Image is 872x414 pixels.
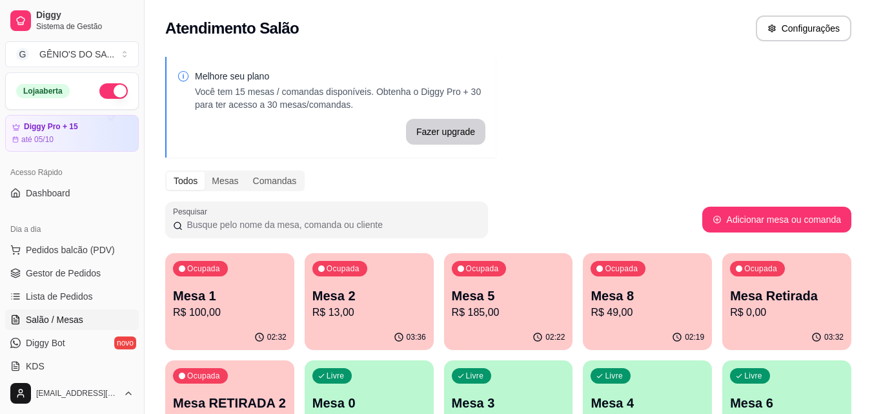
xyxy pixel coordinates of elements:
article: Diggy Pro + 15 [24,122,78,132]
button: Alterar Status [99,83,128,99]
span: Lista de Pedidos [26,290,93,303]
button: Select a team [5,41,139,67]
div: Mesas [205,172,245,190]
p: 03:36 [407,332,426,342]
span: Salão / Mesas [26,313,83,326]
p: Livre [327,371,345,381]
div: GÊNIO'S DO SA ... [39,48,114,61]
p: Ocupada [327,264,360,274]
p: Mesa RETIRADA 2 [173,394,287,412]
p: Ocupada [187,264,220,274]
button: OcupadaMesa 1R$ 100,0002:32 [165,253,294,350]
p: Livre [744,371,762,381]
span: KDS [26,360,45,373]
p: Ocupada [744,264,777,274]
p: 02:22 [545,332,565,342]
a: Gestor de Pedidos [5,263,139,284]
div: Loja aberta [16,84,70,98]
input: Pesquisar [183,218,480,231]
p: 02:32 [267,332,287,342]
button: Fazer upgrade [406,119,485,145]
span: Pedidos balcão (PDV) [26,243,115,256]
button: OcupadaMesa 5R$ 185,0002:22 [444,253,573,350]
button: [EMAIL_ADDRESS][DOMAIN_NAME] [5,378,139,409]
span: Gestor de Pedidos [26,267,101,280]
div: Dia a dia [5,219,139,240]
h2: Atendimento Salão [165,18,299,39]
p: Mesa 2 [312,287,426,305]
button: OcupadaMesa 8R$ 49,0002:19 [583,253,712,350]
a: Diggy Pro + 15até 05/10 [5,115,139,152]
p: R$ 185,00 [452,305,565,320]
p: R$ 49,00 [591,305,704,320]
p: Mesa 5 [452,287,565,305]
p: R$ 100,00 [173,305,287,320]
label: Pesquisar [173,206,212,217]
p: Livre [466,371,484,381]
p: Ocupada [466,264,499,274]
p: 02:19 [685,332,704,342]
p: Mesa 0 [312,394,426,412]
p: R$ 13,00 [312,305,426,320]
span: [EMAIL_ADDRESS][DOMAIN_NAME] [36,388,118,398]
p: Mesa 4 [591,394,704,412]
a: KDS [5,356,139,377]
span: Diggy [36,10,134,21]
p: Mesa 8 [591,287,704,305]
a: Dashboard [5,183,139,203]
p: Ocupada [605,264,638,274]
span: Dashboard [26,187,70,200]
p: Mesa 1 [173,287,287,305]
article: até 05/10 [21,134,54,145]
button: Adicionar mesa ou comanda [702,207,851,233]
div: Todos [167,172,205,190]
p: Livre [605,371,623,381]
button: OcupadaMesa 2R$ 13,0003:36 [305,253,434,350]
p: R$ 0,00 [730,305,844,320]
p: Mesa 3 [452,394,565,412]
span: Diggy Bot [26,336,65,349]
p: Você tem 15 mesas / comandas disponíveis. Obtenha o Diggy Pro + 30 para ter acesso a 30 mesas/com... [195,85,485,111]
div: Acesso Rápido [5,162,139,183]
p: Mesa Retirada [730,287,844,305]
p: Ocupada [187,371,220,381]
button: Pedidos balcão (PDV) [5,240,139,260]
p: Melhore seu plano [195,70,485,83]
div: Comandas [246,172,304,190]
button: OcupadaMesa RetiradaR$ 0,0003:32 [722,253,851,350]
button: Configurações [756,16,851,41]
a: Salão / Mesas [5,309,139,330]
a: Diggy Botnovo [5,333,139,353]
p: 03:32 [824,332,844,342]
a: DiggySistema de Gestão [5,5,139,36]
span: G [16,48,29,61]
span: Sistema de Gestão [36,21,134,32]
a: Lista de Pedidos [5,286,139,307]
p: Mesa 6 [730,394,844,412]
